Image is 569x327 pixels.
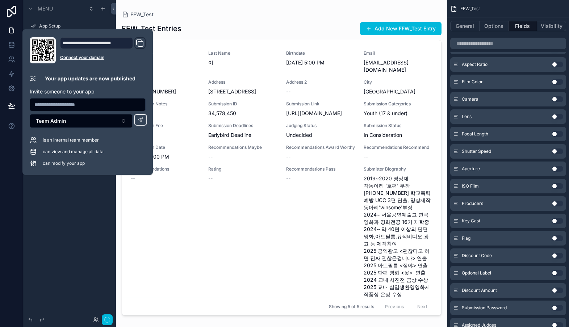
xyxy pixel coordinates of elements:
[286,166,355,172] span: Recommendations Pass
[364,166,432,172] span: Submitter Biography
[286,175,290,182] span: --
[131,59,200,66] span: 비야
[462,235,470,241] span: Flag
[131,88,200,95] span: [PHONE_NUMBER]
[462,166,480,172] span: Aperture
[131,153,200,160] span: [DATE] 5:00 PM
[131,101,200,107] span: Submission Notes
[364,101,432,107] span: Submission Categories
[286,144,355,150] span: Recommendations Award Worthy
[131,175,135,182] span: --
[286,101,355,107] span: Submission Link
[462,79,483,85] span: Film Color
[364,144,432,150] span: Recommendations Recommend
[131,166,200,172] span: Recommendations
[462,305,507,311] span: Submission Password
[462,114,472,120] span: Lens
[364,59,432,74] span: [EMAIL_ADDRESS][DOMAIN_NAME]
[45,75,135,82] p: Your app updates are now published
[364,153,368,160] span: --
[286,59,355,66] span: [DATE] 5:00 PM
[286,79,355,85] span: Address 2
[460,6,480,12] span: FFW_Test
[286,123,355,129] span: Judging Status
[208,175,213,182] span: --
[39,23,107,29] label: App Setup
[462,270,491,276] span: Optional Label
[130,11,154,18] span: FFW_Test
[462,96,478,102] span: Camera
[30,88,146,95] p: Invite someone to your app
[122,24,181,34] h1: FFW_Test Entries
[364,131,432,139] span: In Consideration
[43,160,85,166] span: can modify your app
[509,21,537,31] button: Fields
[462,288,497,293] span: Discount Amount
[208,79,277,85] span: Address
[462,183,479,189] span: ISO Film
[36,117,66,125] span: Team Admin
[286,131,355,139] span: Undecided
[131,144,200,150] span: Submission Date
[364,79,432,85] span: City
[364,123,432,129] span: Submission Status
[364,88,432,95] span: [GEOGRAPHIC_DATA]
[286,153,290,160] span: --
[286,110,355,117] span: [URL][DOMAIN_NAME]
[364,175,432,298] span: 2019~2020 영상제작동아리 '호평' 부장 [PHONE_NUMBER] 학교폭력 예방 UCC 3편 연출, 영상제작동아리'winsome'부장 2024~ 서울공연예술고 연극영화...
[30,114,133,128] button: Select Button
[360,22,442,35] button: Add New FFW_Test Entry
[208,50,277,56] span: Last Name
[208,144,277,150] span: Recommendations Maybe
[43,137,99,143] span: is an internal team member
[208,88,277,95] span: [STREET_ADDRESS]
[208,59,277,66] span: 이
[462,253,492,259] span: Discount Code
[286,88,290,95] span: --
[60,55,146,60] a: Connect your domain
[131,79,200,85] span: Phone
[329,304,374,310] span: Showing 5 of 5 results
[537,21,566,31] button: Visibility
[462,131,488,137] span: Focal Length
[462,148,491,154] span: Shutter Speed
[462,62,488,67] span: Aspect Ratio
[208,131,277,139] span: Earlybird Deadline
[286,50,355,56] span: Birthdate
[364,50,432,56] span: Email
[480,21,509,31] button: Options
[208,123,277,129] span: Submission Deadlines
[450,21,480,31] button: General
[131,131,200,139] span: $0.00
[131,123,200,129] span: Submission Fee
[122,11,154,18] a: FFW_Test
[208,110,277,117] span: 34,578,450
[208,166,277,172] span: Rating
[38,5,53,12] span: Menu
[462,201,483,206] span: Producers
[462,218,480,224] span: Key Cast
[43,149,104,155] span: can view and manage all data
[364,110,432,117] span: Youth (17 & under)
[208,101,277,107] span: Submission ID
[208,153,213,160] span: --
[60,37,146,63] div: Domain and Custom Link
[131,50,200,56] span: First Name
